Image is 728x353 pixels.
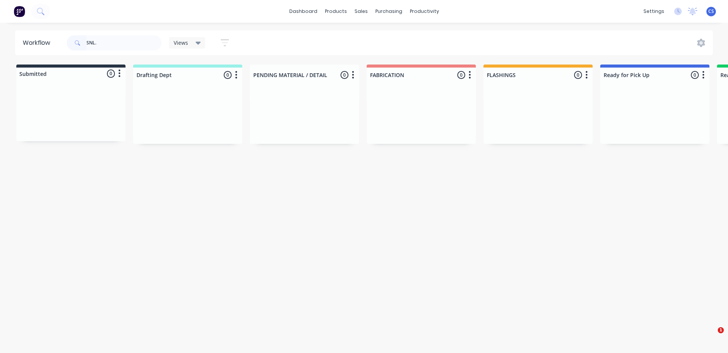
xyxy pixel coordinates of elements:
[718,327,724,333] span: 1
[406,6,443,17] div: productivity
[708,8,714,15] span: CS
[702,327,720,345] iframe: Intercom live chat
[351,6,372,17] div: sales
[174,39,188,47] span: Views
[640,6,668,17] div: settings
[372,6,406,17] div: purchasing
[286,6,321,17] a: dashboard
[14,6,25,17] img: Factory
[86,35,162,50] input: Search for orders...
[321,6,351,17] div: products
[23,38,54,47] div: Workflow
